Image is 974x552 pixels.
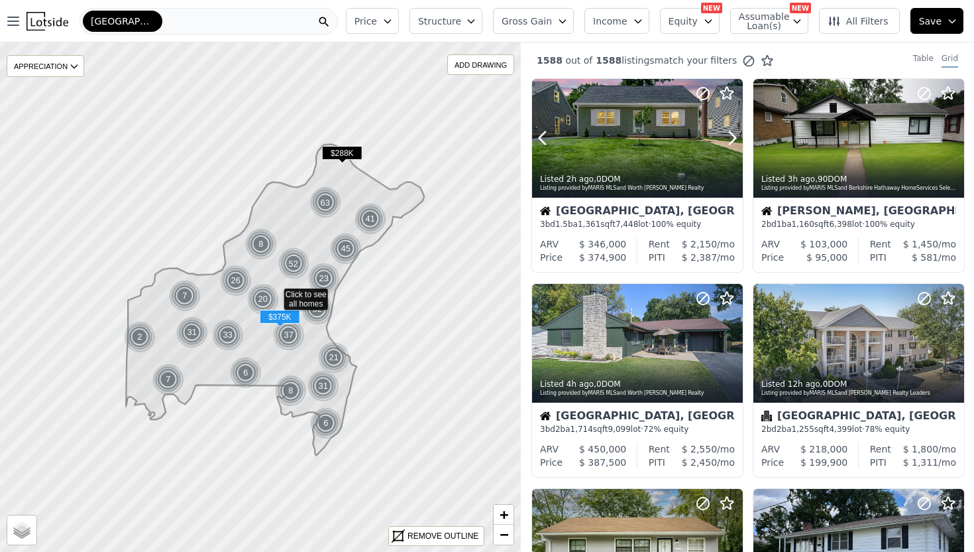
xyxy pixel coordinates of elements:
span: $ 199,900 [800,457,847,468]
div: PITI [870,251,887,264]
div: Listing provided by MARIS MLS and Worth [PERSON_NAME] Realty [540,184,736,192]
a: Zoom in [494,505,514,525]
img: Lotside [27,12,68,31]
time: 2025-09-15 11:14 [788,174,815,184]
div: /mo [665,251,735,264]
button: Gross Gain [493,8,574,34]
div: NEW [790,3,811,13]
div: 26 [220,265,252,297]
img: g1.png [212,319,244,351]
div: Rent [870,443,891,456]
div: ARV [761,443,780,456]
button: Assumable Loan(s) [730,8,808,34]
span: Save [919,15,942,28]
div: 45 [330,233,362,265]
div: Rent [870,238,891,251]
div: ARV [761,238,780,251]
div: /mo [670,238,735,251]
div: /mo [887,456,956,469]
div: [PERSON_NAME], [GEOGRAPHIC_DATA] [761,206,956,219]
div: REMOVE OUTLINE [407,530,478,542]
div: [GEOGRAPHIC_DATA], [GEOGRAPHIC_DATA] [540,206,735,219]
div: 33 [212,319,244,351]
div: 63 [308,185,342,219]
div: NEW [701,3,722,13]
div: Price [540,251,563,264]
time: 2025-09-15 12:27 [567,174,594,184]
button: All Filters [819,8,900,34]
div: PITI [870,456,887,469]
div: PITI [649,251,665,264]
div: 2 bd 1 ba sqft lot · 100% equity [761,219,956,230]
div: Price [761,251,784,264]
div: Price [761,456,784,469]
div: Price [540,456,563,469]
a: Listed 2h ago,0DOMListing provided byMARIS MLSand Worth [PERSON_NAME] RealtyHouse[GEOGRAPHIC_DATA... [531,78,742,273]
span: $ 103,000 [800,239,847,249]
div: 8 [275,375,307,407]
span: $ 2,150 [682,239,717,249]
img: Condominium [761,411,772,421]
div: Listing provided by MARIS MLS and [PERSON_NAME] Realty Leaders [761,389,957,397]
span: Price [354,15,377,28]
div: [GEOGRAPHIC_DATA], [GEOGRAPHIC_DATA] [540,411,735,424]
div: 21 [318,342,350,374]
span: − [500,526,508,543]
div: Grid [942,53,958,68]
div: out of listings [521,54,774,68]
span: $ 374,900 [579,252,626,263]
button: Income [584,8,649,34]
span: $ 218,000 [800,444,847,454]
div: ADD DRAWING [448,55,514,74]
div: Listed , 0 DOM [540,379,736,389]
span: $ 1,311 [903,457,938,468]
a: Listed 3h ago,90DOMListing provided byMARIS MLSand Berkshire Hathaway HomeServices Select Propert... [753,78,963,273]
span: 1,361 [578,220,600,229]
span: + [500,506,508,523]
span: Income [593,15,627,28]
span: $ 1,450 [903,239,938,249]
span: $ 95,000 [806,252,847,263]
img: House [540,206,551,216]
a: Listed 4h ago,0DOMListing provided byMARIS MLSand Worth [PERSON_NAME] RealtyHouse[GEOGRAPHIC_DATA... [531,283,742,478]
div: 6 [230,357,262,389]
div: Listing provided by MARIS MLS and Worth [PERSON_NAME] Realty [540,389,736,397]
span: Assumable Loan(s) [739,12,781,31]
div: 52 [276,246,310,280]
div: 31 [176,316,208,348]
span: 1588 [537,55,563,66]
img: g1.png [310,407,343,439]
span: Structure [418,15,460,28]
a: Zoom out [494,525,514,545]
div: /mo [891,238,956,251]
div: PITI [649,456,665,469]
div: 6 [310,407,342,439]
div: 3 bd 2 ba sqft lot · 72% equity [540,424,735,435]
time: 2025-09-15 10:18 [567,379,594,389]
span: $ 2,450 [682,457,717,468]
div: 32 [301,293,333,325]
span: Gross Gain [502,15,552,28]
span: 1,714 [570,425,593,434]
div: $375K [260,310,300,329]
img: g2.png [276,246,311,280]
div: 31 [307,370,339,402]
div: 3 bd 1.5 ba sqft lot · 100% equity [540,219,735,230]
div: ARV [540,238,559,251]
img: g1.png [330,233,362,265]
img: g1.png [220,265,252,297]
div: Table [913,53,934,68]
div: /mo [670,443,735,456]
span: 6,398 [829,220,851,229]
img: g1.png [169,280,201,312]
img: g1.png [301,293,334,325]
div: $288K [322,146,362,165]
div: 7 [169,280,201,312]
time: 2025-09-15 02:44 [788,379,820,389]
img: g1.png [273,319,305,351]
button: Save [910,8,963,34]
span: $ 346,000 [579,239,626,249]
div: 37 [273,319,305,351]
div: 41 [354,203,386,235]
div: 8 [245,228,277,260]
